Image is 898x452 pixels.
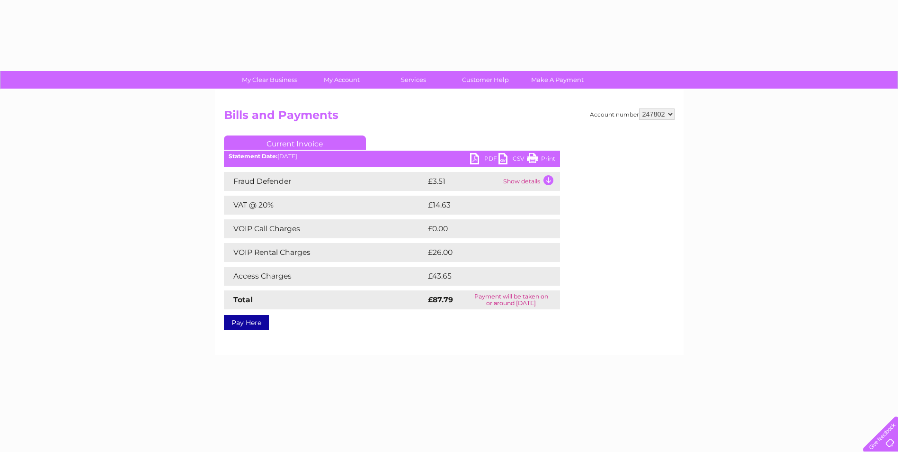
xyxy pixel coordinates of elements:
td: Fraud Defender [224,172,426,191]
a: Make A Payment [518,71,596,89]
strong: £87.79 [428,295,453,304]
a: My Clear Business [231,71,309,89]
td: £0.00 [426,219,538,238]
td: £14.63 [426,196,540,215]
td: Show details [501,172,560,191]
a: Print [527,153,555,167]
a: Services [374,71,453,89]
a: PDF [470,153,498,167]
a: Customer Help [446,71,525,89]
h2: Bills and Payments [224,108,675,127]
td: VOIP Call Charges [224,219,426,238]
b: Statement Date: [229,153,277,160]
td: VAT @ 20% [224,196,426,215]
td: Payment will be taken on or around [DATE] [462,290,560,309]
a: Current Invoice [224,136,366,150]
td: £3.51 [426,172,501,191]
td: VOIP Rental Charges [224,243,426,262]
td: £26.00 [426,243,542,262]
strong: Total [233,295,253,304]
td: Access Charges [224,267,426,286]
div: Account number [590,108,675,120]
td: £43.65 [426,267,541,286]
a: CSV [498,153,527,167]
a: My Account [302,71,381,89]
a: Pay Here [224,315,269,330]
div: [DATE] [224,153,560,160]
